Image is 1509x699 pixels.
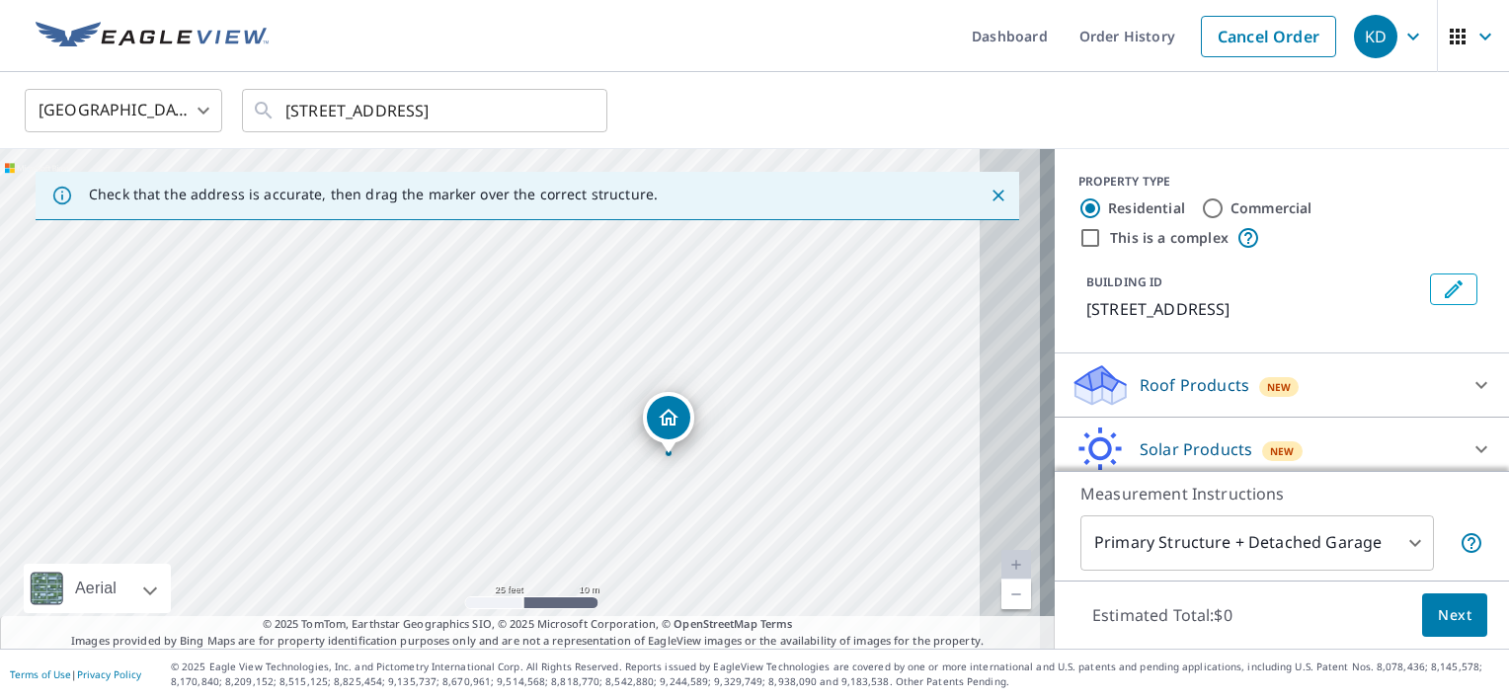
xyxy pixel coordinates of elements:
[1001,550,1031,580] a: Current Level 20, Zoom In Disabled
[69,564,122,613] div: Aerial
[1080,482,1483,505] p: Measurement Instructions
[1438,603,1471,628] span: Next
[986,183,1011,208] button: Close
[1001,580,1031,609] a: Current Level 20, Zoom Out
[674,616,756,631] a: OpenStreetMap
[1080,515,1434,571] div: Primary Structure + Detached Garage
[1140,373,1249,397] p: Roof Products
[24,564,171,613] div: Aerial
[10,668,141,680] p: |
[263,616,793,633] span: © 2025 TomTom, Earthstar Geographics SIO, © 2025 Microsoft Corporation, ©
[25,83,222,138] div: [GEOGRAPHIC_DATA]
[1071,426,1493,473] div: Solar ProductsNew
[285,83,567,138] input: Search by address or latitude-longitude
[1076,593,1248,637] p: Estimated Total: $0
[77,667,141,681] a: Privacy Policy
[1231,198,1312,218] label: Commercial
[36,22,269,51] img: EV Logo
[1078,173,1485,191] div: PROPERTY TYPE
[1140,437,1252,461] p: Solar Products
[643,392,694,453] div: Dropped pin, building 1, Residential property, 1768 Cottonwood Trl Sarasota, FL 34232
[171,660,1499,689] p: © 2025 Eagle View Technologies, Inc. and Pictometry International Corp. All Rights Reserved. Repo...
[10,667,71,681] a: Terms of Use
[1108,198,1185,218] label: Residential
[1086,297,1422,321] p: [STREET_ADDRESS]
[1267,379,1292,395] span: New
[1422,593,1487,638] button: Next
[1201,16,1336,57] a: Cancel Order
[1270,443,1295,459] span: New
[1430,273,1477,305] button: Edit building 1
[1460,531,1483,555] span: Your report will include the primary structure and a detached garage if one exists.
[760,616,793,631] a: Terms
[1071,361,1493,409] div: Roof ProductsNew
[1354,15,1397,58] div: KD
[1110,228,1229,248] label: This is a complex
[1086,273,1162,290] p: BUILDING ID
[89,186,658,203] p: Check that the address is accurate, then drag the marker over the correct structure.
